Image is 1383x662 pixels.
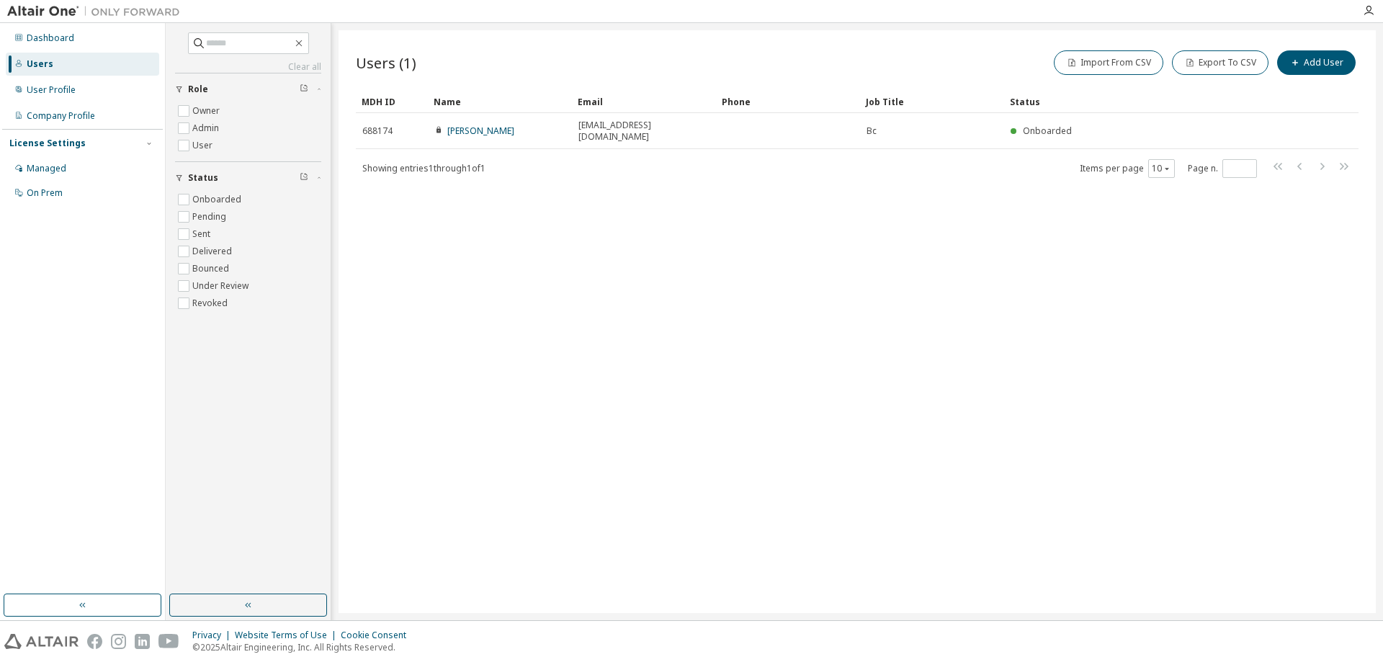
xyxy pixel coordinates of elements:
img: Altair One [7,4,187,19]
img: instagram.svg [111,634,126,649]
div: Email [578,90,710,113]
img: facebook.svg [87,634,102,649]
button: Status [175,162,321,194]
button: Import From CSV [1054,50,1163,75]
label: Admin [192,120,222,137]
span: Clear filter [300,172,308,184]
span: Clear filter [300,84,308,95]
div: Phone [722,90,854,113]
div: Job Title [866,90,998,113]
span: Showing entries 1 through 1 of 1 [362,162,485,174]
span: Bc [867,125,877,137]
div: License Settings [9,138,86,149]
img: altair_logo.svg [4,634,79,649]
img: youtube.svg [158,634,179,649]
span: Onboarded [1023,125,1072,137]
div: On Prem [27,187,63,199]
label: Under Review [192,277,251,295]
div: Status [1010,90,1284,113]
div: User Profile [27,84,76,96]
button: 10 [1152,163,1171,174]
span: 688174 [362,125,393,137]
label: Pending [192,208,229,225]
button: Export To CSV [1172,50,1268,75]
label: Revoked [192,295,230,312]
div: Dashboard [27,32,74,44]
a: Clear all [175,61,321,73]
span: Users (1) [356,53,416,73]
div: Managed [27,163,66,174]
button: Add User [1277,50,1356,75]
div: MDH ID [362,90,422,113]
span: Page n. [1188,159,1257,178]
div: Privacy [192,630,235,641]
label: Owner [192,102,223,120]
div: Cookie Consent [341,630,415,641]
label: Delivered [192,243,235,260]
label: Sent [192,225,213,243]
span: [EMAIL_ADDRESS][DOMAIN_NAME] [578,120,710,143]
div: Website Terms of Use [235,630,341,641]
span: Status [188,172,218,184]
span: Items per page [1080,159,1175,178]
label: Onboarded [192,191,244,208]
img: linkedin.svg [135,634,150,649]
span: Role [188,84,208,95]
label: User [192,137,215,154]
a: [PERSON_NAME] [447,125,514,137]
p: © 2025 Altair Engineering, Inc. All Rights Reserved. [192,641,415,653]
div: Company Profile [27,110,95,122]
label: Bounced [192,260,232,277]
div: Name [434,90,566,113]
div: Users [27,58,53,70]
button: Role [175,73,321,105]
